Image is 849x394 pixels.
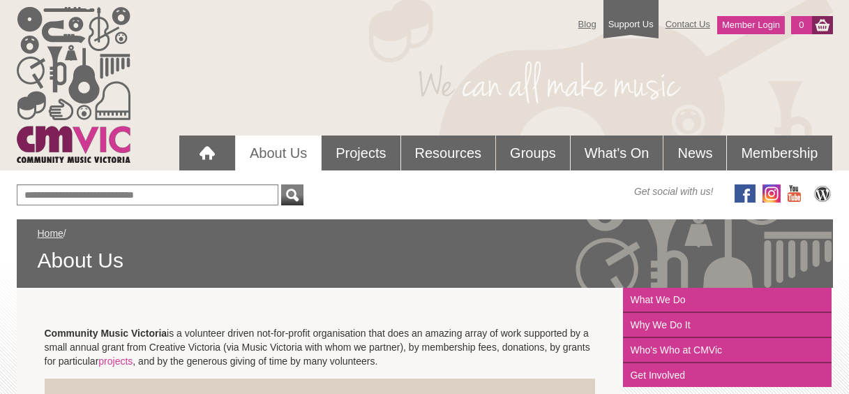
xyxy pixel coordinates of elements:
strong: Community Music Victoria [45,328,167,339]
a: Who's Who at CMVic [623,338,832,363]
a: Member Login [717,16,785,34]
a: Get Involved [623,363,832,387]
a: What's On [571,136,663,170]
img: icon-instagram.png [762,184,781,203]
a: Home [38,228,63,239]
a: Membership [727,136,832,170]
a: What We Do [623,288,832,313]
a: News [663,136,726,170]
img: CMVic Blog [812,184,833,203]
span: About Us [38,247,812,274]
img: cmvic_logo.png [17,7,130,163]
a: Blog [571,12,603,36]
a: About Us [236,136,321,170]
p: is a volunteer driven not-for-profit organisation that does an amazing array of work supported by... [45,326,596,368]
a: Groups [496,136,570,170]
a: Contact Us [659,12,717,36]
a: Resources [401,136,496,170]
a: 0 [791,16,811,34]
div: / [38,226,812,274]
a: Why We Do It [623,313,832,338]
a: Projects [322,136,400,170]
a: projects [98,356,133,367]
span: Get social with us! [634,184,714,198]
